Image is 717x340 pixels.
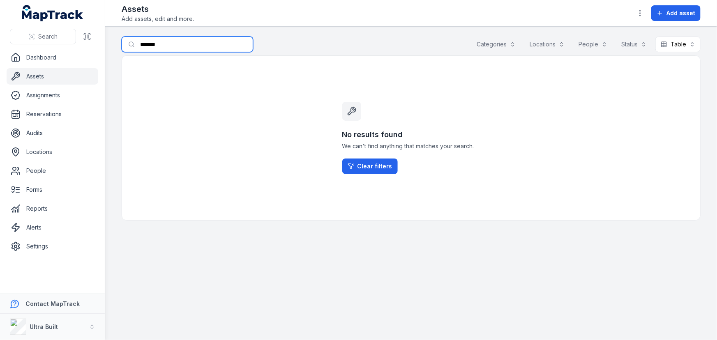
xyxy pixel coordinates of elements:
a: Assignments [7,87,98,103]
a: Forms [7,181,98,198]
h3: No results found [342,129,480,140]
h2: Assets [122,3,194,15]
button: People [573,37,613,52]
button: Locations [524,37,570,52]
button: Add asset [651,5,701,21]
a: Dashboard [7,49,98,66]
a: Reservations [7,106,98,122]
strong: Contact MapTrack [25,300,80,307]
button: Categories [471,37,521,52]
span: Add assets, edit and more. [122,15,194,23]
a: Alerts [7,219,98,236]
a: Clear filters [342,159,398,174]
a: People [7,163,98,179]
button: Search [10,29,76,44]
a: Assets [7,68,98,85]
button: Status [616,37,652,52]
a: Locations [7,144,98,160]
strong: Ultra Built [30,323,58,330]
span: Search [38,32,58,41]
a: Audits [7,125,98,141]
span: We can't find anything that matches your search. [342,142,480,150]
button: Table [655,37,701,52]
a: MapTrack [22,5,83,21]
a: Settings [7,238,98,255]
span: Add asset [666,9,695,17]
a: Reports [7,200,98,217]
